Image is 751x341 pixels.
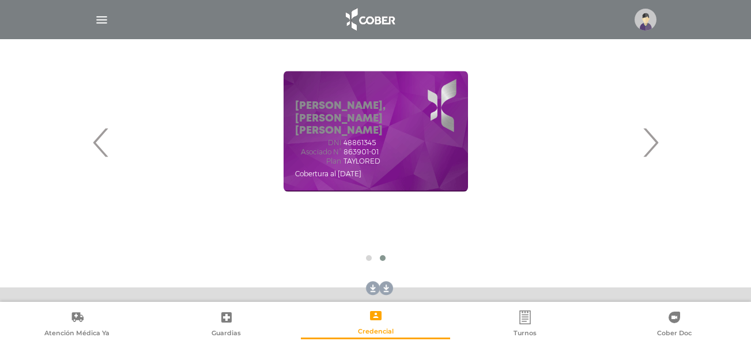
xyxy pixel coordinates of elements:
span: Next [639,111,662,173]
span: Previous [90,111,112,173]
span: Turnos [514,329,537,339]
img: profile-placeholder.svg [635,9,656,31]
span: 863901-01 [344,148,379,156]
span: Plan [295,157,341,165]
span: Asociado N° [295,148,341,156]
span: Credencial [358,327,394,338]
span: Cobertura al [DATE] [295,169,361,178]
span: Cober Doc [657,329,692,339]
a: Cober Doc [599,310,749,339]
img: Cober_menu-lines-white.svg [95,13,109,27]
span: 48861345 [344,139,376,147]
a: Atención Médica Ya [2,310,152,339]
span: DNI [295,139,341,147]
a: Guardias [152,310,301,339]
span: Atención Médica Ya [44,329,110,339]
span: TAYLORED [344,157,380,165]
a: Credencial [301,308,450,338]
a: Turnos [450,310,599,339]
h5: [PERSON_NAME], [PERSON_NAME] [PERSON_NAME] [295,100,456,138]
img: logo_cober_home-white.png [339,6,400,33]
span: Guardias [212,329,241,339]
